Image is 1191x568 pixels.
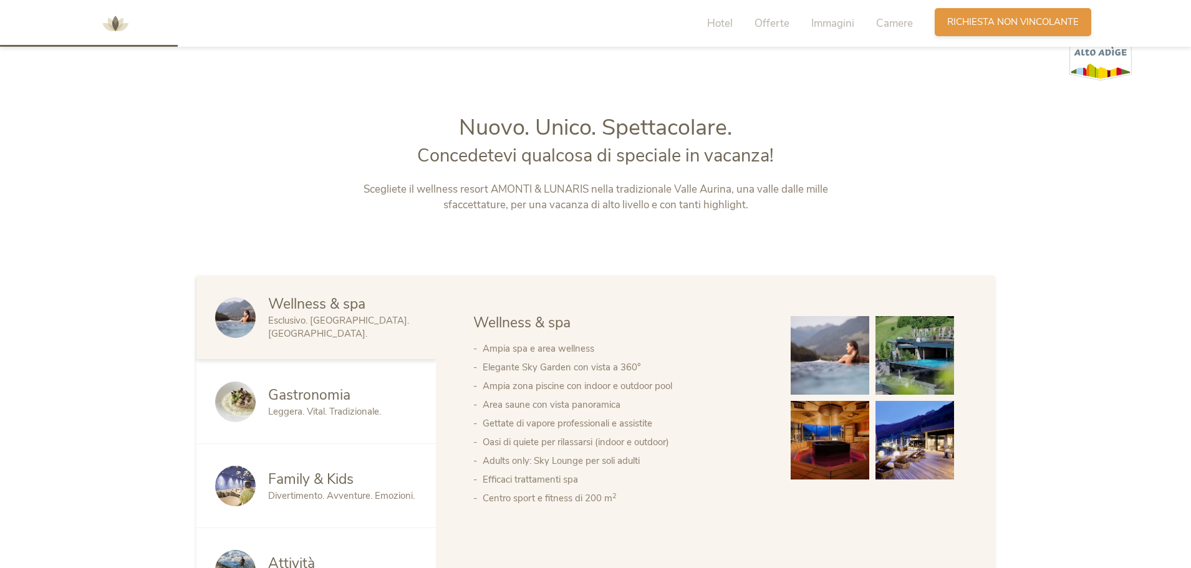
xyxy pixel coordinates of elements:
[268,294,365,314] span: Wellness & spa
[473,313,571,332] span: Wellness & spa
[268,405,381,418] span: Leggera. Vital. Tradizionale.
[876,16,913,31] span: Camere
[1069,32,1132,81] img: Alto Adige
[483,395,766,414] li: Area saune con vista panoramica
[97,19,134,27] a: AMONTI & LUNARIS Wellnessresort
[811,16,854,31] span: Immagini
[417,143,774,168] span: Concedetevi qualcosa di speciale in vacanza!
[459,112,732,143] span: Nuovo. Unico. Spettacolare.
[483,377,766,395] li: Ampia zona piscine con indoor e outdoor pool
[268,469,354,489] span: Family & Kids
[335,181,856,213] p: Scegliete il wellness resort AMONTI & LUNARIS nella tradizionale Valle Aurina, una valle dalle mi...
[268,385,350,405] span: Gastronomia
[483,339,766,358] li: Ampia spa e area wellness
[483,414,766,433] li: Gettate di vapore professionali e assistite
[483,358,766,377] li: Elegante Sky Garden con vista a 360°
[483,470,766,489] li: Efficaci trattamenti spa
[268,489,415,502] span: Divertimento. Avventure. Emozioni.
[483,489,766,508] li: Centro sport e fitness di 200 m
[483,433,766,451] li: Oasi di quiete per rilassarsi (indoor e outdoor)
[97,5,134,42] img: AMONTI & LUNARIS Wellnessresort
[612,491,617,501] sup: 2
[483,451,766,470] li: Adults only: Sky Lounge per soli adulti
[947,16,1079,29] span: Richiesta non vincolante
[755,16,789,31] span: Offerte
[268,314,409,340] span: Esclusivo. [GEOGRAPHIC_DATA]. [GEOGRAPHIC_DATA].
[707,16,733,31] span: Hotel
